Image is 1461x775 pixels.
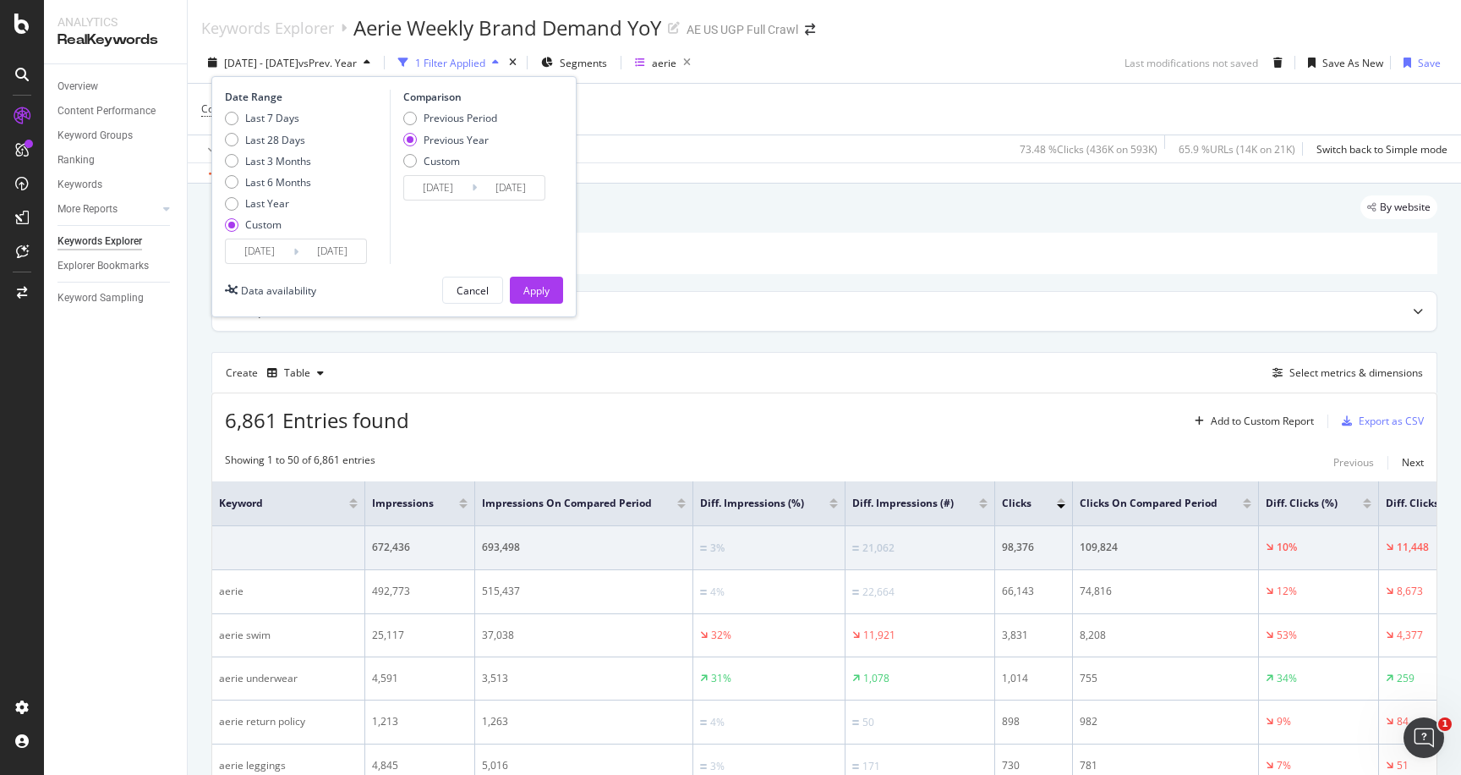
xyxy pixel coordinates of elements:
[862,585,895,600] div: 22,664
[852,546,859,551] img: Equal
[1402,455,1424,470] div: Next
[1266,496,1338,511] span: Diff. Clicks (%)
[1333,455,1374,470] div: Previous
[424,154,460,168] div: Custom
[700,590,707,595] img: Equal
[1080,671,1251,686] div: 755
[700,720,707,725] img: Equal
[219,496,324,511] span: Keyword
[1397,628,1423,643] div: 4,377
[219,628,358,643] div: aerie swim
[863,628,895,643] div: 11,921
[1277,758,1291,773] div: 7%
[57,127,175,145] a: Keyword Groups
[1404,717,1444,758] iframe: Intercom live chat
[226,239,293,263] input: Start Date
[652,56,676,70] div: aerie
[372,540,468,555] div: 672,436
[403,133,497,147] div: Previous Year
[510,277,563,304] button: Apply
[1080,758,1251,773] div: 781
[534,49,614,76] button: Segments
[1002,671,1065,686] div: 1,014
[1266,363,1423,383] button: Select metrics & dimensions
[57,30,173,50] div: RealKeywords
[353,14,661,42] div: Aerie Weekly Brand Demand YoY
[57,257,175,275] a: Explorer Bookmarks
[1020,142,1157,157] div: 73.48 % Clicks ( 436K on 593K )
[442,277,503,304] button: Cancel
[201,19,334,37] div: Keywords Explorer
[245,154,311,168] div: Last 3 Months
[57,78,98,96] div: Overview
[482,758,686,773] div: 5,016
[260,360,331,387] button: Table
[391,49,506,76] button: 1 Filter Applied
[57,289,175,307] a: Keyword Sampling
[1080,714,1251,729] div: 982
[1397,49,1441,76] button: Save
[1080,628,1251,643] div: 8,208
[1333,453,1374,473] button: Previous
[57,151,95,169] div: Ranking
[852,720,859,725] img: Equal
[403,90,550,104] div: Comparison
[506,54,520,71] div: times
[57,233,175,250] a: Keywords Explorer
[1397,584,1423,599] div: 8,673
[224,56,298,70] span: [DATE] - [DATE]
[482,584,686,599] div: 515,437
[415,56,485,70] div: 1 Filter Applied
[241,283,316,298] div: Data availability
[1124,56,1258,70] div: Last modifications not saved
[700,764,707,769] img: Equal
[226,360,331,387] div: Create
[1002,628,1065,643] div: 3,831
[57,201,158,218] a: More Reports
[1386,496,1455,511] span: Diff. Clicks (#)
[219,758,358,773] div: aerie leggings
[1002,496,1031,511] span: Clicks
[1277,671,1297,686] div: 34%
[1397,671,1414,686] div: 259
[1402,453,1424,473] button: Next
[628,49,698,76] button: aerie
[482,540,686,555] div: 693,498
[57,127,133,145] div: Keyword Groups
[57,151,175,169] a: Ranking
[219,714,358,729] div: aerie return policy
[1359,414,1424,428] div: Export as CSV
[1080,496,1217,511] span: Clicks On Compared Period
[57,102,156,120] div: Content Performance
[57,289,144,307] div: Keyword Sampling
[1179,142,1295,157] div: 65.9 % URLs ( 14K on 21K )
[1080,584,1251,599] div: 74,816
[482,628,686,643] div: 37,038
[225,111,311,125] div: Last 7 Days
[201,102,238,116] span: Country
[523,283,550,298] div: Apply
[219,584,358,599] div: aerie
[372,628,468,643] div: 25,117
[225,154,311,168] div: Last 3 Months
[477,176,544,200] input: End Date
[687,21,798,38] div: AE US UGP Full Crawl
[225,217,311,232] div: Custom
[403,154,497,168] div: Custom
[1397,758,1409,773] div: 51
[225,175,311,190] div: Last 6 Months
[863,671,889,686] div: 1,078
[1322,56,1383,70] div: Save As New
[225,90,386,104] div: Date Range
[298,56,357,70] span: vs Prev. Year
[852,590,859,595] img: Equal
[57,14,173,30] div: Analytics
[1277,584,1297,599] div: 12%
[403,111,497,125] div: Previous Period
[1002,540,1065,555] div: 98,376
[457,283,489,298] div: Cancel
[245,133,305,147] div: Last 28 Days
[1360,195,1437,219] div: legacy label
[1080,540,1251,555] div: 109,824
[700,546,707,551] img: Equal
